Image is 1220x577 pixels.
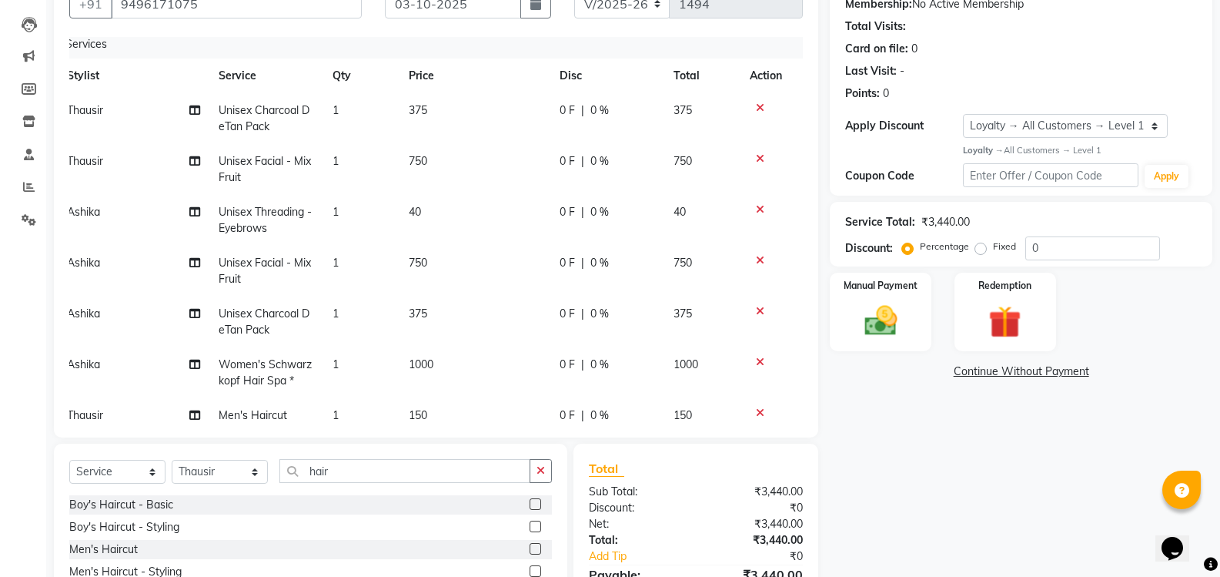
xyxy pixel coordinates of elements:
span: Men's Haircut [219,408,287,422]
span: 750 [674,154,692,168]
input: Search or Scan [279,459,530,483]
iframe: chat widget [1155,515,1205,562]
span: 0 F [560,357,575,373]
span: Thausir [67,154,103,168]
span: | [581,153,584,169]
span: Ashika [67,357,100,371]
span: | [581,306,584,322]
th: Total [664,59,740,93]
div: Sub Total: [577,484,696,500]
span: 0 % [590,102,609,119]
span: 0 % [590,408,609,424]
div: ₹3,440.00 [696,532,814,548]
label: Fixed [993,240,1016,253]
label: Percentage [920,240,969,253]
span: 1000 [674,357,698,371]
span: 375 [409,103,427,117]
a: Continue Without Payment [833,364,1209,380]
div: Net: [577,516,696,532]
span: 150 [674,408,692,422]
span: 1 [333,357,339,371]
div: Card on file: [845,41,908,57]
div: Service Total: [845,214,915,230]
div: Discount: [577,500,696,516]
div: Points: [845,86,880,102]
th: Qty [323,59,399,93]
div: Coupon Code [845,168,962,184]
span: 0 F [560,408,575,424]
div: ₹3,440.00 [696,484,814,500]
span: 1 [333,307,339,320]
span: 0 % [590,255,609,271]
input: Enter Offer / Coupon Code [963,163,1138,187]
div: All Customers → Level 1 [963,144,1197,157]
div: ₹0 [716,548,814,565]
th: Disc [550,59,664,93]
span: Women's Schwarzkopf Hair Spa * [219,357,312,387]
span: Unisex Facial - Mix Fruit [219,256,311,286]
span: 750 [409,256,427,270]
span: Thausir [67,408,103,422]
span: 1 [333,256,339,270]
div: ₹3,440.00 [921,214,970,230]
div: Total: [577,532,696,548]
span: 1 [333,103,339,117]
span: Unisex Charcoal DeTan Pack [219,103,309,133]
label: Redemption [978,279,1031,293]
span: 1000 [409,357,433,371]
div: Services [59,30,803,59]
span: 375 [674,307,692,320]
th: Stylist [58,59,209,93]
span: 0 % [590,204,609,220]
span: 0 F [560,102,575,119]
span: Ashika [67,307,100,320]
div: 0 [883,86,889,102]
span: | [581,408,584,424]
span: 0 F [560,306,575,322]
a: Add Tip [577,548,716,565]
div: Apply Discount [845,118,962,134]
img: _cash.svg [854,302,907,340]
span: 0 % [590,357,609,373]
div: ₹0 [696,500,814,516]
span: Unisex Charcoal DeTan Pack [219,307,309,337]
label: Manual Payment [844,279,918,293]
span: | [581,255,584,271]
span: 1 [333,408,339,422]
th: Price [399,59,551,93]
div: Last Visit: [845,63,897,79]
span: Ashika [67,256,100,270]
th: Action [740,59,791,93]
span: | [581,204,584,220]
span: Unisex Facial - Mix Fruit [219,154,311,184]
th: Service [209,59,323,93]
div: Boy's Haircut - Basic [69,497,173,513]
span: 150 [409,408,427,422]
span: Total [589,461,624,477]
div: - [900,63,904,79]
div: Boy's Haircut - Styling [69,519,179,535]
div: Discount: [845,240,893,257]
div: Total Visits: [845,18,906,35]
span: 750 [409,154,427,168]
span: 0 F [560,255,575,271]
div: ₹3,440.00 [696,516,814,532]
div: 0 [911,41,918,57]
span: | [581,357,584,373]
span: 750 [674,256,692,270]
button: Apply [1145,165,1188,188]
span: 0 F [560,204,575,220]
span: 0 F [560,153,575,169]
span: 375 [409,307,427,320]
span: 40 [409,205,421,219]
span: 40 [674,205,686,219]
span: Thausir [67,103,103,117]
span: 1 [333,205,339,219]
strong: Loyalty → [963,145,1004,156]
span: 0 % [590,306,609,322]
span: | [581,102,584,119]
span: 1 [333,154,339,168]
div: Men's Haircut [69,542,138,558]
span: 0 % [590,153,609,169]
span: Ashika [67,205,100,219]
